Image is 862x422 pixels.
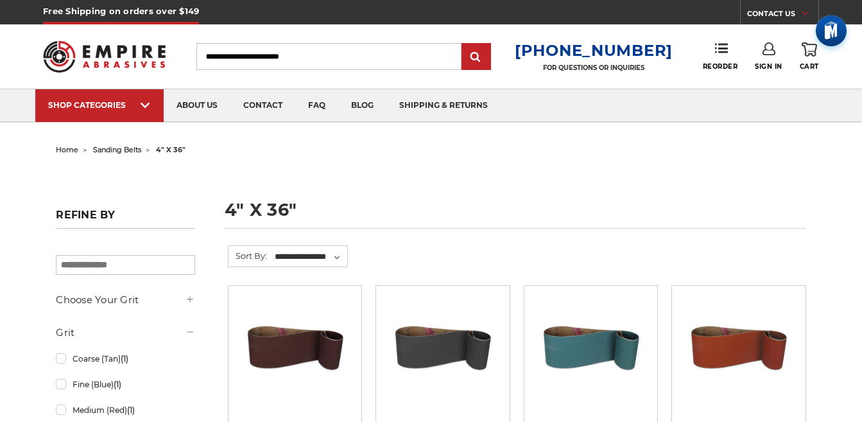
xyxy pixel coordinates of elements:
[800,62,819,71] span: Cart
[56,209,195,229] h5: Refine by
[515,41,673,60] a: [PHONE_NUMBER]
[230,89,295,122] a: contact
[703,62,738,71] span: Reorder
[386,89,501,122] a: shipping & returns
[56,325,195,340] h5: Grit
[385,295,500,410] a: 4" x 36" Silicon Carbide File Belt
[56,399,195,421] a: Medium (Red)
[392,295,494,398] img: 4" x 36" Silicon Carbide File Belt
[800,42,819,71] a: Cart
[295,89,338,122] a: faq
[225,201,806,229] h1: 4" x 36"
[48,100,151,110] div: SHOP CATEGORIES
[93,145,141,154] a: sanding belts
[56,292,195,308] h5: Choose Your Grit
[127,405,135,415] span: (1)
[747,6,818,24] a: CONTACT US
[463,44,489,70] input: Submit
[237,295,352,410] a: 4" x 36" Aluminum Oxide Sanding Belt
[43,33,166,81] img: Empire Abrasives
[228,246,267,265] label: Sort By:
[540,295,642,398] img: 4" x 36" Zirconia Sanding Belt
[515,64,673,72] p: FOR QUESTIONS OR INQUIRIES
[273,247,347,267] select: Sort By:
[114,380,121,389] span: (1)
[703,42,738,70] a: Reorder
[681,295,796,410] a: 4" x 36" Ceramic Sanding Belt
[755,62,782,71] span: Sign In
[338,89,386,122] a: blog
[244,295,347,398] img: 4" x 36" Aluminum Oxide Sanding Belt
[56,347,195,370] a: Coarse (Tan)
[56,145,78,154] a: home
[121,354,128,364] span: (1)
[533,295,648,410] a: 4" x 36" Zirconia Sanding Belt
[156,145,185,154] span: 4" x 36"
[164,89,230,122] a: about us
[56,373,195,396] a: Fine (Blue)
[687,295,790,398] img: 4" x 36" Ceramic Sanding Belt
